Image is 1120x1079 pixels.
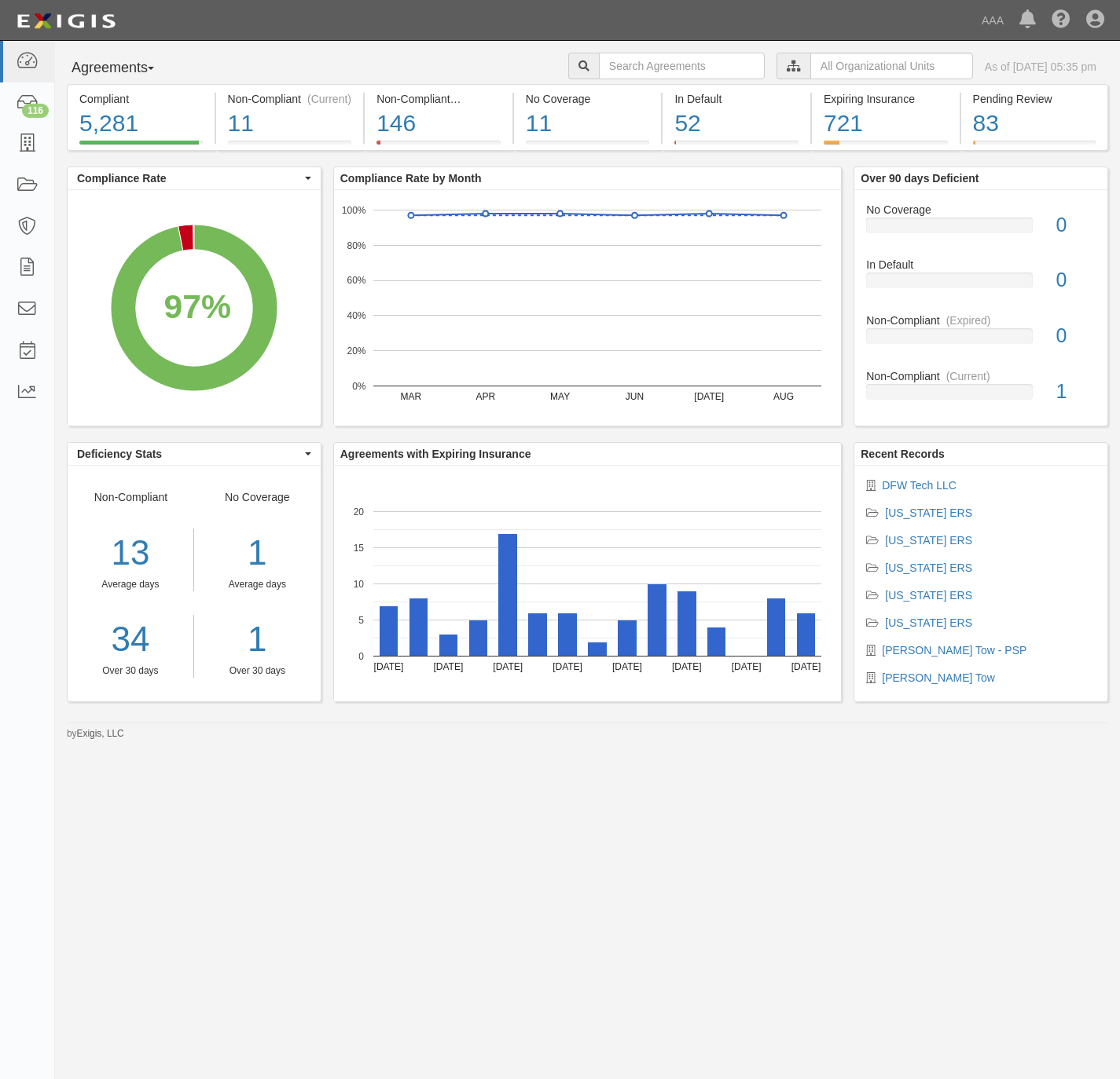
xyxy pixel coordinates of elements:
div: Average days [68,578,193,591]
b: Over 90 days Deficient [861,172,979,185]
div: 97% [164,283,232,331]
a: [US_STATE] ERS [885,534,972,547]
a: [US_STATE] ERS [885,616,972,629]
div: Non-Compliant (Current) [228,91,352,107]
text: 0% [352,380,366,391]
div: 116 [22,104,49,118]
div: 1 [206,529,309,578]
div: In Default [854,257,1107,272]
a: Exigis, LLC [77,728,124,739]
div: (Expired) [457,91,501,107]
div: As of [DATE] 05:35 pm [985,59,1096,75]
a: Compliant5,281 [67,141,215,153]
a: In Default0 [866,257,1096,313]
b: Compliance Rate by Month [340,172,482,185]
text: 60% [347,275,365,286]
div: (Current) [946,368,990,384]
a: [PERSON_NAME] Tow - PSP [882,644,1026,657]
text: [DATE] [612,661,642,672]
div: In Default [674,91,799,107]
div: No Coverage [854,202,1107,218]
div: 5,281 [79,107,203,141]
a: Non-Compliant(Expired)0 [866,313,1096,368]
div: Over 30 days [68,664,193,678]
b: Agreements with Expiring Insurance [340,448,531,460]
text: 80% [347,240,365,251]
div: (Expired) [946,313,991,328]
a: DFW Tech LLC [882,479,957,492]
div: Non-Compliant [854,313,1107,328]
div: 83 [973,107,1096,141]
text: JUN [625,391,643,402]
a: Non-Compliant(Current)11 [216,141,364,153]
svg: A chart. [68,190,320,426]
img: logo-5460c22ac91f19d4615b14bd174203de0afe785f0fc80cf4dbbc73dc1793850b.png [12,7,120,35]
div: Average days [206,578,309,591]
span: Deficiency Stats [77,446,301,462]
text: [DATE] [672,661,702,672]
text: [DATE] [694,391,724,402]
text: MAY [550,391,570,402]
span: Compliance Rate [77,170,301,186]
div: No Coverage [526,91,650,107]
div: 0 [1045,322,1107,350]
svg: A chart. [334,190,841,426]
div: 0 [1045,211,1107,240]
a: [PERSON_NAME] Tow [882,671,995,684]
div: 1 [1045,378,1107,406]
div: Non-Compliant [854,368,1107,384]
div: Non-Compliant [68,489,194,678]
text: 20% [347,346,365,357]
input: All Organizational Units [810,53,973,79]
text: 40% [347,310,365,321]
a: Expiring Insurance721 [812,141,960,153]
text: 0 [358,650,364,661]
a: In Default52 [663,141,810,153]
a: [US_STATE] ERS [885,561,972,574]
text: [DATE] [493,661,523,672]
text: [DATE] [373,661,403,672]
div: Pending Review [973,91,1096,107]
button: Agreements [67,53,185,84]
text: 5 [358,614,364,625]
div: 13 [68,529,193,578]
a: 1 [206,615,309,664]
div: 721 [824,107,948,141]
input: Search Agreements [599,53,765,79]
text: [DATE] [553,661,582,672]
a: 34 [68,615,193,664]
text: AUG [773,391,794,402]
text: [DATE] [791,661,821,672]
text: 20 [353,506,364,517]
text: [DATE] [433,661,463,672]
text: APR [476,391,495,402]
div: 0 [1045,266,1107,294]
button: Deficiency Stats [68,443,321,465]
a: Non-Compliant(Expired)146 [365,141,512,153]
div: Expiring Insurance [824,91,948,107]
text: 15 [353,542,364,553]
a: [US_STATE] ERS [885,507,972,519]
b: Recent Records [861,448,945,460]
a: Non-Compliant(Current)1 [866,368,1096,412]
svg: A chart. [334,466,841,701]
div: Over 30 days [206,664,309,678]
a: AAA [974,5,1012,36]
a: No Coverage0 [866,202,1096,258]
div: Compliant [79,91,203,107]
div: 146 [376,107,501,141]
small: by [67,727,124,741]
a: [US_STATE] ERS [885,589,972,602]
i: Help Center - Complianz [1052,11,1070,30]
div: 52 [674,107,799,141]
div: No Coverage [194,489,321,678]
text: MAR [400,391,421,402]
div: Non-Compliant (Expired) [376,91,501,107]
text: 10 [353,578,364,589]
a: Pending Review83 [961,141,1109,153]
